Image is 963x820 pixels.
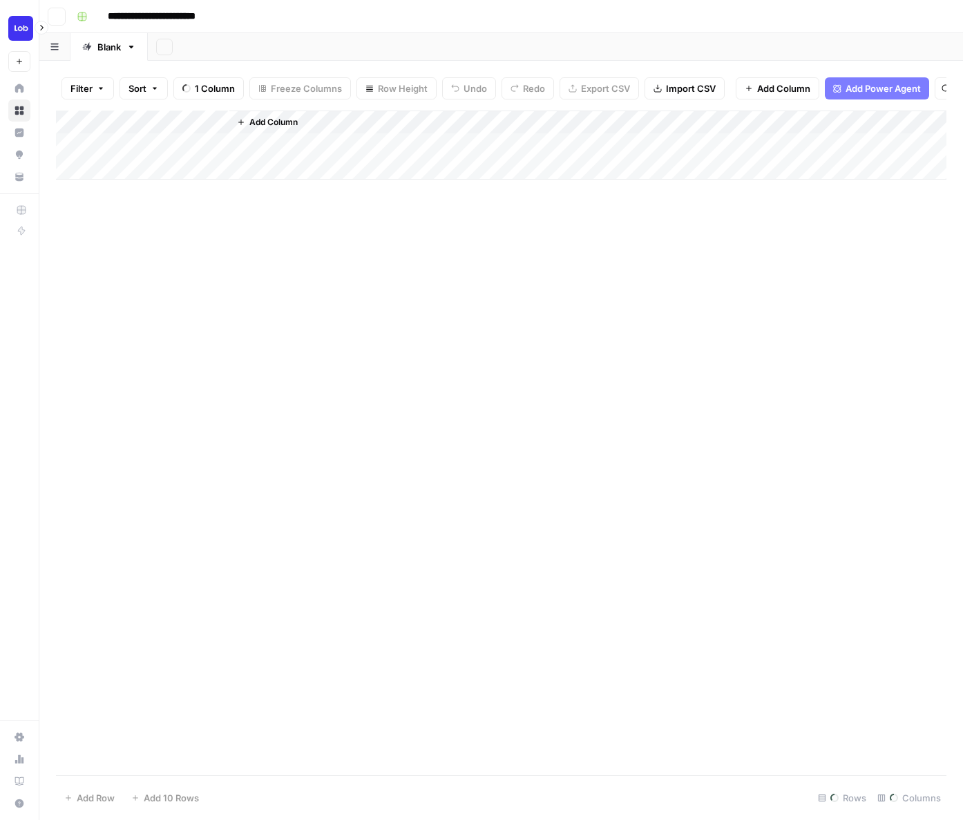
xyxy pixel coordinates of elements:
[8,726,30,748] a: Settings
[271,82,342,95] span: Freeze Columns
[97,40,121,54] div: Blank
[231,113,303,131] button: Add Column
[70,33,148,61] a: Blank
[846,82,921,95] span: Add Power Agent
[8,77,30,99] a: Home
[8,792,30,814] button: Help + Support
[128,82,146,95] span: Sort
[356,77,437,99] button: Row Height
[378,82,428,95] span: Row Height
[8,11,30,46] button: Workspace: Lob
[70,82,93,95] span: Filter
[77,791,115,805] span: Add Row
[581,82,630,95] span: Export CSV
[523,82,545,95] span: Redo
[173,77,244,99] button: 1 Column
[736,77,819,99] button: Add Column
[442,77,496,99] button: Undo
[464,82,487,95] span: Undo
[249,116,298,128] span: Add Column
[249,77,351,99] button: Freeze Columns
[56,787,123,809] button: Add Row
[8,144,30,166] a: Opportunities
[8,122,30,144] a: Insights
[872,787,946,809] div: Columns
[8,748,30,770] a: Usage
[144,791,199,805] span: Add 10 Rows
[8,99,30,122] a: Browse
[8,166,30,188] a: Your Data
[757,82,810,95] span: Add Column
[645,77,725,99] button: Import CSV
[120,77,168,99] button: Sort
[502,77,554,99] button: Redo
[8,770,30,792] a: Learning Hub
[61,77,114,99] button: Filter
[195,82,235,95] span: 1 Column
[812,787,872,809] div: Rows
[560,77,639,99] button: Export CSV
[825,77,929,99] button: Add Power Agent
[123,787,207,809] button: Add 10 Rows
[8,16,33,41] img: Lob Logo
[666,82,716,95] span: Import CSV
